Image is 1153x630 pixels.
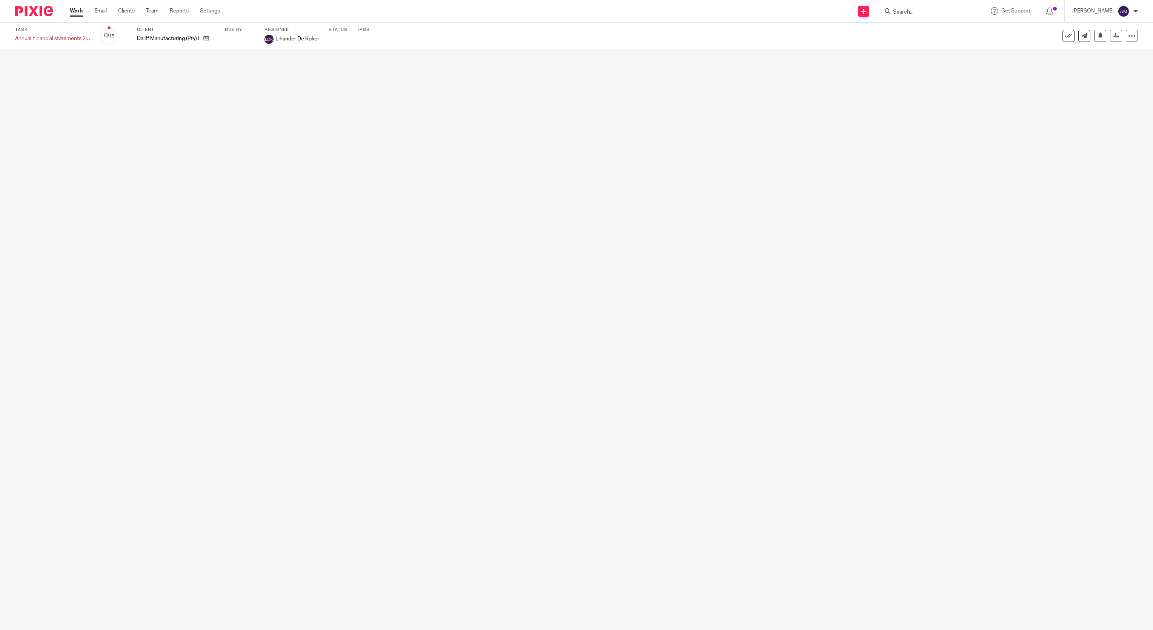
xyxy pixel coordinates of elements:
img: Pixie [15,6,53,16]
img: Lihander De Koker [264,35,274,44]
span: Lihander De Koker [275,35,319,43]
a: Clients [118,7,135,15]
label: Task [15,27,91,33]
div: 0 [104,31,114,40]
label: Due by [225,27,255,33]
p: Daliff Manufacturing (Pty) Ltd [137,35,200,42]
small: /15 [108,34,114,38]
a: Reports [170,7,189,15]
label: Assignee [264,27,319,33]
p: [PERSON_NAME] [1072,7,1114,15]
label: Tags [357,27,370,33]
span: Get Support [1001,8,1030,14]
div: Annual Financial statements 2023 [15,35,91,42]
img: svg%3E [1118,5,1130,17]
label: Client [137,27,215,33]
a: Email [94,7,107,15]
i: Open client page [203,36,209,41]
input: Search [892,9,960,16]
label: Status [329,27,347,33]
a: Work [70,7,83,15]
a: Team [146,7,158,15]
a: Settings [200,7,220,15]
